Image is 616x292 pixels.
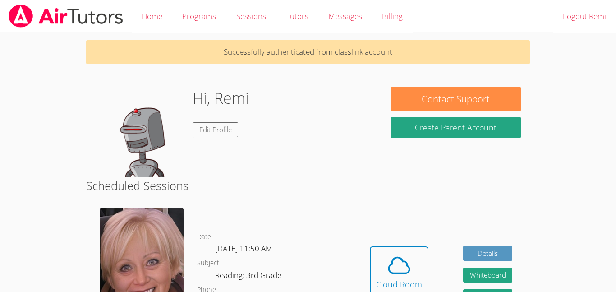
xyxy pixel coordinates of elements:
button: Contact Support [391,87,521,111]
dd: Reading: 3rd Grade [215,269,283,284]
span: [DATE] 11:50 AM [215,243,272,254]
a: Details [463,246,513,261]
h2: Scheduled Sessions [86,177,530,194]
span: Messages [328,11,362,21]
a: Edit Profile [193,122,239,137]
img: default.png [95,87,185,177]
button: Create Parent Account [391,117,521,138]
p: Successfully authenticated from classlink account [86,40,530,64]
button: Whiteboard [463,268,513,283]
dt: Date [197,232,211,243]
h1: Hi, Remi [193,87,249,110]
div: Cloud Room [376,278,422,291]
dt: Subject [197,258,219,269]
img: airtutors_banner-c4298cdbf04f3fff15de1276eac7730deb9818008684d7c2e4769d2f7ddbe033.png [8,5,124,28]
